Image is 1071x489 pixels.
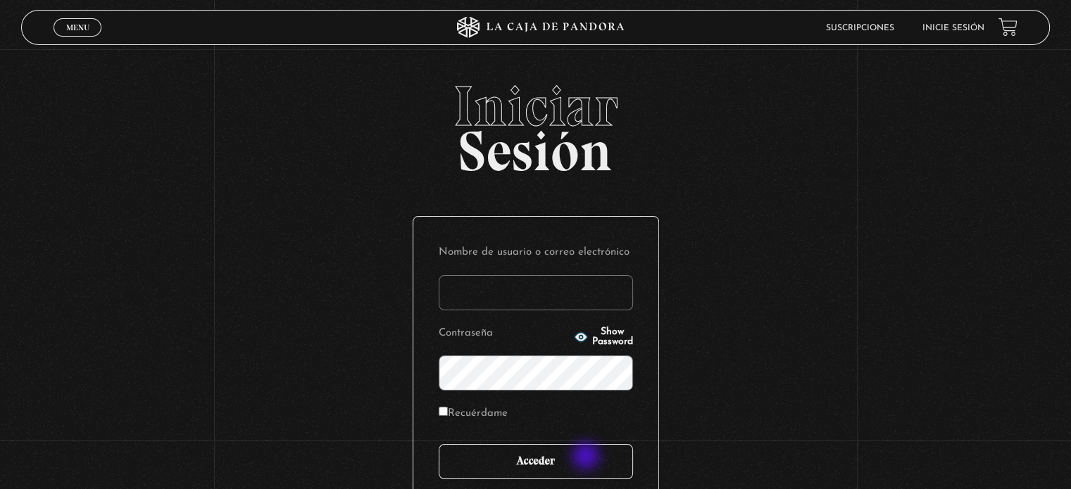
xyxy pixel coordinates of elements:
input: Recuérdame [439,407,448,416]
label: Recuérdame [439,403,508,425]
a: Inicie sesión [922,24,984,32]
label: Contraseña [439,323,570,345]
input: Acceder [439,444,633,479]
a: Suscripciones [826,24,894,32]
span: Menu [66,23,89,32]
span: Cerrar [61,35,94,45]
span: Show Password [592,327,633,347]
button: Show Password [574,327,633,347]
label: Nombre de usuario o correo electrónico [439,242,633,264]
a: View your shopping cart [998,18,1017,37]
span: Iniciar [21,78,1049,134]
h2: Sesión [21,78,1049,168]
